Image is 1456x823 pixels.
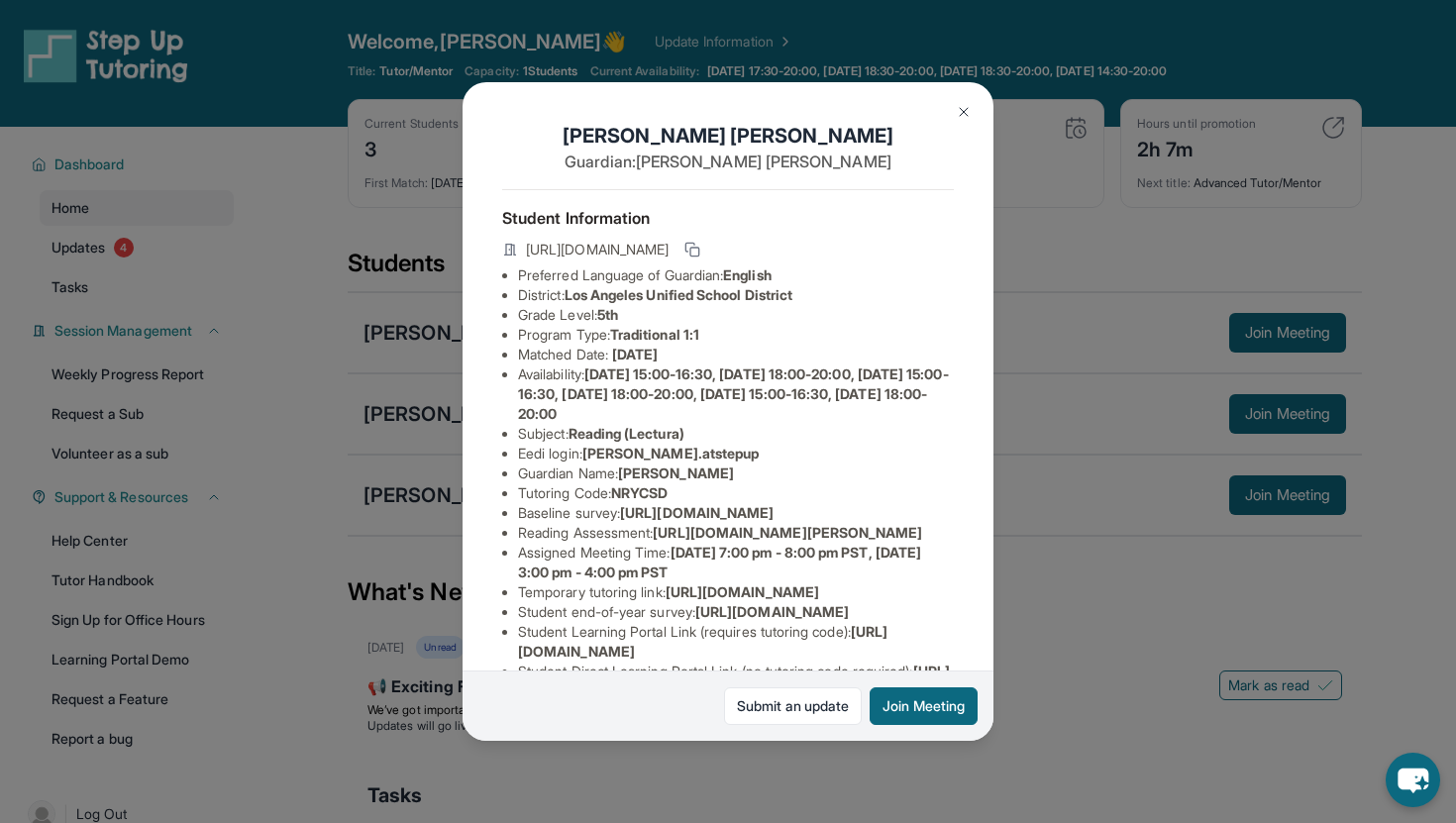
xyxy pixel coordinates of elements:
[666,583,819,600] span: [URL][DOMAIN_NAME]
[723,266,772,283] span: English
[518,364,954,424] li: Availability:
[870,687,978,725] button: Join Meeting
[518,602,954,622] li: Student end-of-year survey :
[518,325,954,345] li: Program Type:
[518,582,954,602] li: Temporary tutoring link :
[620,504,774,521] span: [URL][DOMAIN_NAME]
[518,544,921,580] span: [DATE] 7:00 pm - 8:00 pm PST, [DATE] 3:00 pm - 4:00 pm PST
[610,326,699,343] span: Traditional 1:1
[1386,753,1440,807] button: chat-button
[518,345,954,364] li: Matched Date:
[518,444,954,463] li: Eedi login :
[526,240,669,259] span: [URL][DOMAIN_NAME]
[518,503,954,523] li: Baseline survey :
[502,150,954,173] p: Guardian: [PERSON_NAME] [PERSON_NAME]
[518,483,954,503] li: Tutoring Code :
[653,524,922,541] span: [URL][DOMAIN_NAME][PERSON_NAME]
[518,365,949,422] span: [DATE] 15:00-16:30, [DATE] 18:00-20:00, [DATE] 15:00-16:30, [DATE] 18:00-20:00, [DATE] 15:00-16:3...
[695,603,849,620] span: [URL][DOMAIN_NAME]
[518,622,954,662] li: Student Learning Portal Link (requires tutoring code) :
[680,238,704,261] button: Copy link
[502,122,954,150] h1: [PERSON_NAME] [PERSON_NAME]
[612,346,658,362] span: [DATE]
[724,687,862,725] a: Submit an update
[518,523,954,543] li: Reading Assessment :
[565,286,792,303] span: Los Angeles Unified School District
[518,265,954,285] li: Preferred Language of Guardian:
[569,425,684,442] span: Reading (Lectura)
[582,445,760,462] span: [PERSON_NAME].atstepup
[618,464,734,481] span: [PERSON_NAME]
[956,104,972,120] img: Close Icon
[518,463,954,483] li: Guardian Name :
[518,424,954,444] li: Subject :
[502,206,954,230] h4: Student Information
[518,662,954,701] li: Student Direct Learning Portal Link (no tutoring code required) :
[597,306,618,323] span: 5th
[518,543,954,582] li: Assigned Meeting Time :
[518,305,954,325] li: Grade Level:
[518,285,954,305] li: District:
[611,484,668,501] span: NRYCSD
